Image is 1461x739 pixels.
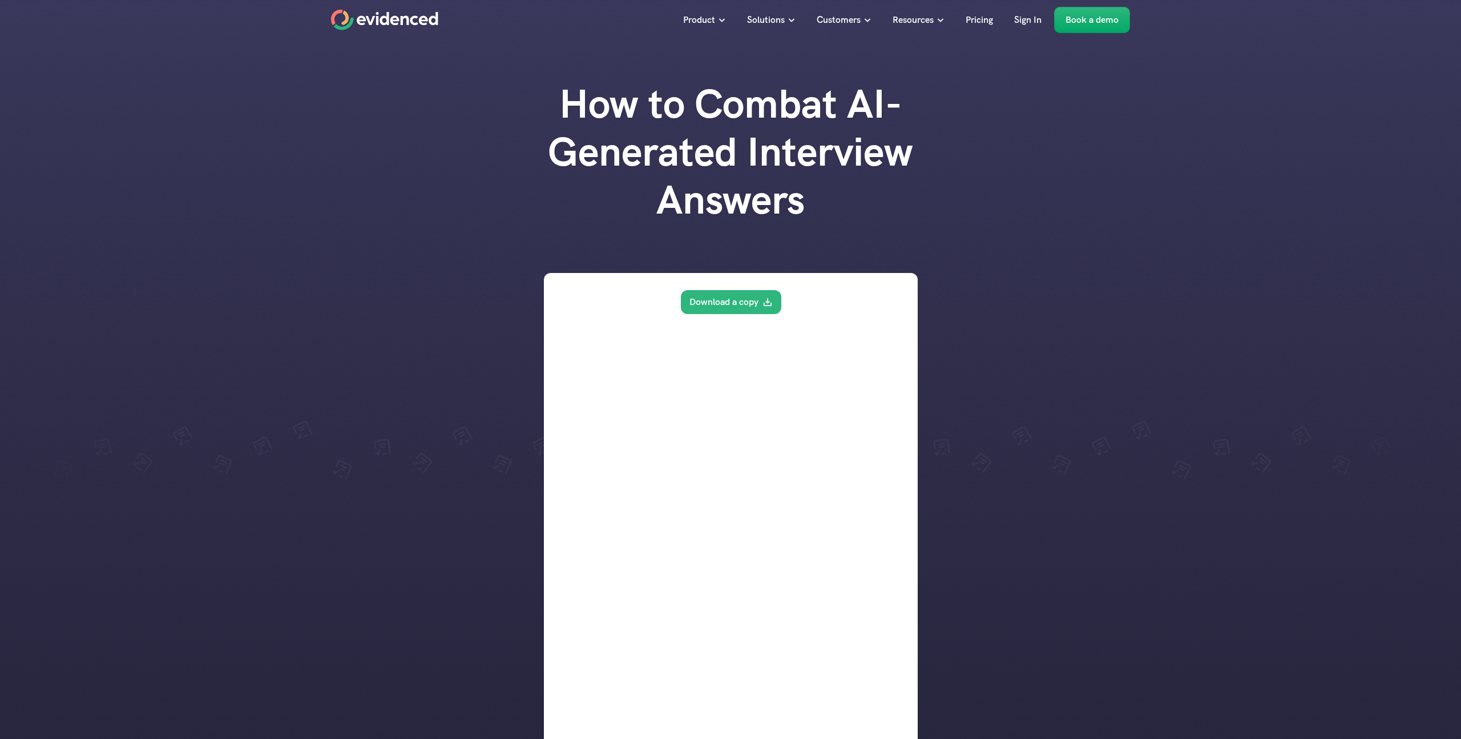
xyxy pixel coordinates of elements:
p: Sign In [1014,13,1042,27]
a: Book a demo [1054,7,1130,33]
a: Home [331,10,438,30]
p: Pricing [966,13,993,27]
p: Book a demo [1066,13,1119,27]
a: Pricing [957,7,1002,33]
a: Download a copy [680,290,781,314]
h1: How to Combat AI-Generated Interview Answers [502,80,959,224]
p: Customers [817,13,861,27]
p: Solutions [747,13,785,27]
p: Product [683,13,715,27]
a: Sign In [1006,7,1050,33]
p: Resources [893,13,934,27]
